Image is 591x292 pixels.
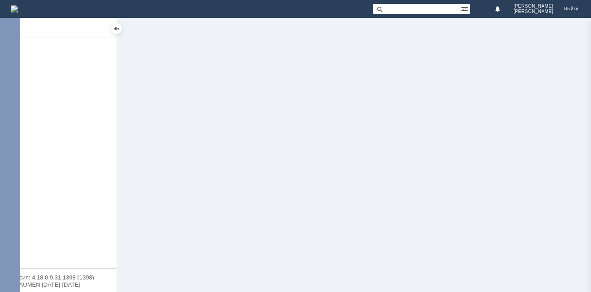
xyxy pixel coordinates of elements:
span: [PERSON_NAME] [513,9,553,14]
div: © NAUMEN [DATE]-[DATE] [9,282,108,288]
a: Перейти на домашнюю страницу [11,5,18,13]
div: Скрыть меню [111,23,122,34]
div: Версия: 4.18.0.9.31.1398 (1398) [9,275,108,280]
span: Расширенный поиск [461,4,470,13]
span: [PERSON_NAME] [513,4,553,9]
img: logo [11,5,18,13]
